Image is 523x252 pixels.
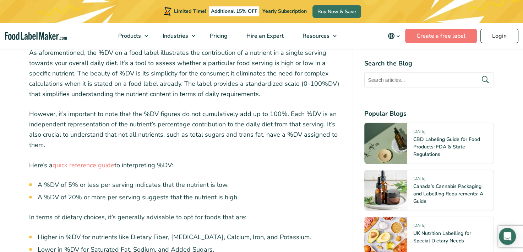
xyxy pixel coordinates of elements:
[153,23,199,49] a: Industries
[480,29,518,43] a: Login
[413,230,471,244] a: UK Nutrition Labelling for Special Dietary Needs
[413,136,480,157] a: CBD Labeling Guide for Food Products: FDA & State Regulations
[38,232,342,242] li: Higher in %DV for nutrients like Dietary Fiber, [MEDICAL_DATA], Calcium, Iron, and Potassium.
[300,32,330,40] span: Resources
[312,5,361,18] a: Buy Now & Save
[29,212,342,222] p: In terms of dietary choices, it’s generally advisable to opt for foods that are:
[208,32,228,40] span: Pricing
[364,72,494,87] input: Search articles...
[38,193,342,202] li: A %DV of 20% or more per serving suggests that the nutrient is high.
[499,228,516,245] div: Open Intercom Messenger
[413,175,425,184] span: [DATE]
[262,8,307,15] span: Yearly Subscription
[116,32,142,40] span: Products
[209,6,259,16] span: Additional 15% OFF
[413,128,425,137] span: [DATE]
[364,109,494,118] h4: Popular Blogs
[364,58,494,68] h4: Search the Blog
[109,23,152,49] a: Products
[293,23,340,49] a: Resources
[38,180,342,190] li: A %DV of 5% or less per serving indicates that the nutrient is low.
[413,183,483,204] a: Canada’s Cannabis Packaging and Labelling Requirements: A Guide
[405,29,477,43] a: Create a free label
[29,48,342,99] p: As aforementioned, the %DV on a food label illustrates the contribution of a nutrient in a single...
[413,222,425,231] span: [DATE]
[29,109,342,150] p: However, it’s important to note that the %DV figures do not cumulatively add up to 100%. Each %DV...
[174,8,206,15] span: Limited Time!
[160,32,189,40] span: Industries
[244,32,284,40] span: Hire an Expert
[237,23,292,49] a: Hire an Expert
[201,23,235,49] a: Pricing
[29,160,342,170] p: Here’s a to interpreting %DV:
[53,161,114,169] a: quick reference guide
